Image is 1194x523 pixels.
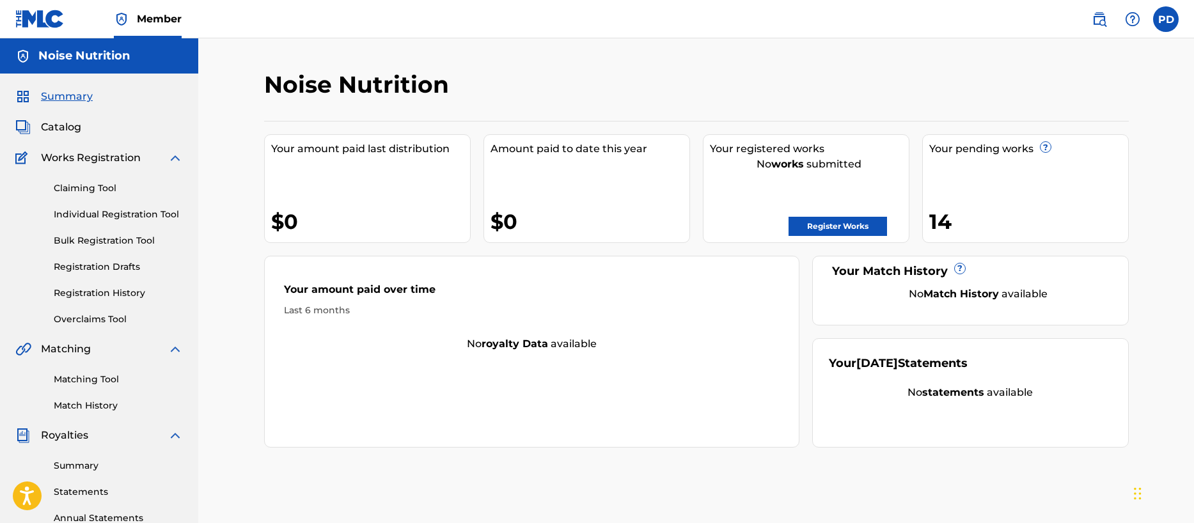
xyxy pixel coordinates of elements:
img: search [1092,12,1107,27]
strong: statements [922,386,984,398]
img: Works Registration [15,150,32,166]
div: No available [829,385,1112,400]
div: No submitted [710,157,909,172]
h2: Noise Nutrition [264,70,455,99]
div: Your Match History [829,263,1112,280]
img: expand [168,150,183,166]
a: Matching Tool [54,373,183,386]
div: No available [845,286,1112,302]
div: No available [265,336,799,352]
a: Summary [54,459,183,472]
span: ? [1041,142,1051,152]
strong: Match History [923,288,999,300]
img: Accounts [15,49,31,64]
a: Match History [54,399,183,412]
span: ? [955,263,965,274]
div: Help [1120,6,1145,32]
img: Royalties [15,428,31,443]
h5: Noise Nutrition [38,49,130,63]
a: Bulk Registration Tool [54,234,183,247]
a: SummarySummary [15,89,93,104]
a: Registration Drafts [54,260,183,274]
img: expand [168,428,183,443]
img: MLC Logo [15,10,65,28]
strong: royalty data [482,338,548,350]
img: help [1125,12,1140,27]
span: Catalog [41,120,81,135]
img: Summary [15,89,31,104]
div: Your amount paid over time [284,282,780,304]
a: Register Works [789,217,887,236]
img: expand [168,341,183,357]
strong: works [771,158,804,170]
span: [DATE] [856,356,898,370]
span: Member [137,12,182,26]
span: Royalties [41,428,88,443]
div: 14 [929,207,1128,236]
div: Amount paid to date this year [491,141,689,157]
div: $0 [491,207,689,236]
a: Overclaims Tool [54,313,183,326]
img: Catalog [15,120,31,135]
div: Drag [1134,474,1142,513]
a: Registration History [54,286,183,300]
div: Last 6 months [284,304,780,317]
img: Top Rightsholder [114,12,129,27]
a: Claiming Tool [54,182,183,195]
div: $0 [271,207,470,236]
a: CatalogCatalog [15,120,81,135]
a: Public Search [1087,6,1112,32]
div: User Menu [1153,6,1179,32]
a: Statements [54,485,183,499]
div: Your pending works [929,141,1128,157]
div: Your Statements [829,355,968,372]
div: Your amount paid last distribution [271,141,470,157]
span: Works Registration [41,150,141,166]
iframe: Chat Widget [1130,462,1194,523]
div: Your registered works [710,141,909,157]
img: Matching [15,341,31,357]
span: Matching [41,341,91,357]
span: Summary [41,89,93,104]
a: Individual Registration Tool [54,208,183,221]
